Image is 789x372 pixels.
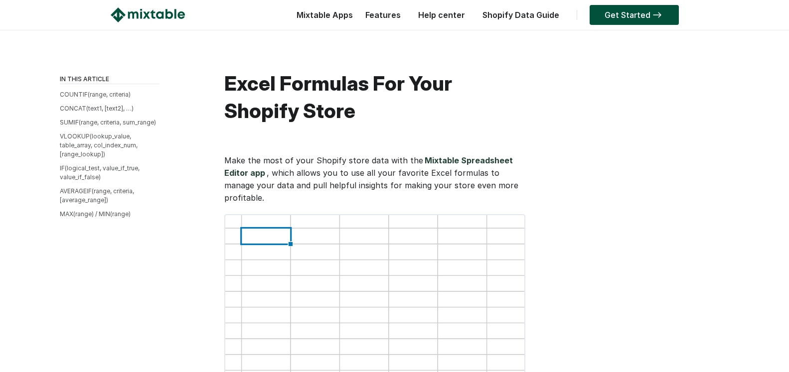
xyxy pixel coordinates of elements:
img: arrow-right.svg [650,12,664,18]
a: Help center [413,10,470,20]
a: CONCAT(text1, [text2], …) [60,105,134,112]
p: Make the most of your Shopify store data with the , which allows you to use all your favorite Exc... [224,154,523,204]
a: Features [360,10,406,20]
a: VLOOKUP(lookup_value, table_array, col_index_num, [range_lookup]) [60,132,138,158]
div: Mixtable Apps [292,7,353,27]
a: Get Started [590,5,679,25]
a: MAX(range) / MIN(range) [60,210,131,218]
a: COUNTIF(range, criteria) [60,91,131,98]
a: Shopify Data Guide [477,10,564,20]
a: IF(logical_test, value_if_true, value_if_false) [60,164,140,181]
img: Mixtable logo [111,7,185,22]
div: IN THIS ARTICLE [60,75,159,84]
a: SUMIF(range, criteria, sum_range) [60,119,156,126]
h1: Excel Formulas For Your Shopify Store [224,70,523,124]
a: AVERAGEIF(range, criteria, [average_range]) [60,187,134,204]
